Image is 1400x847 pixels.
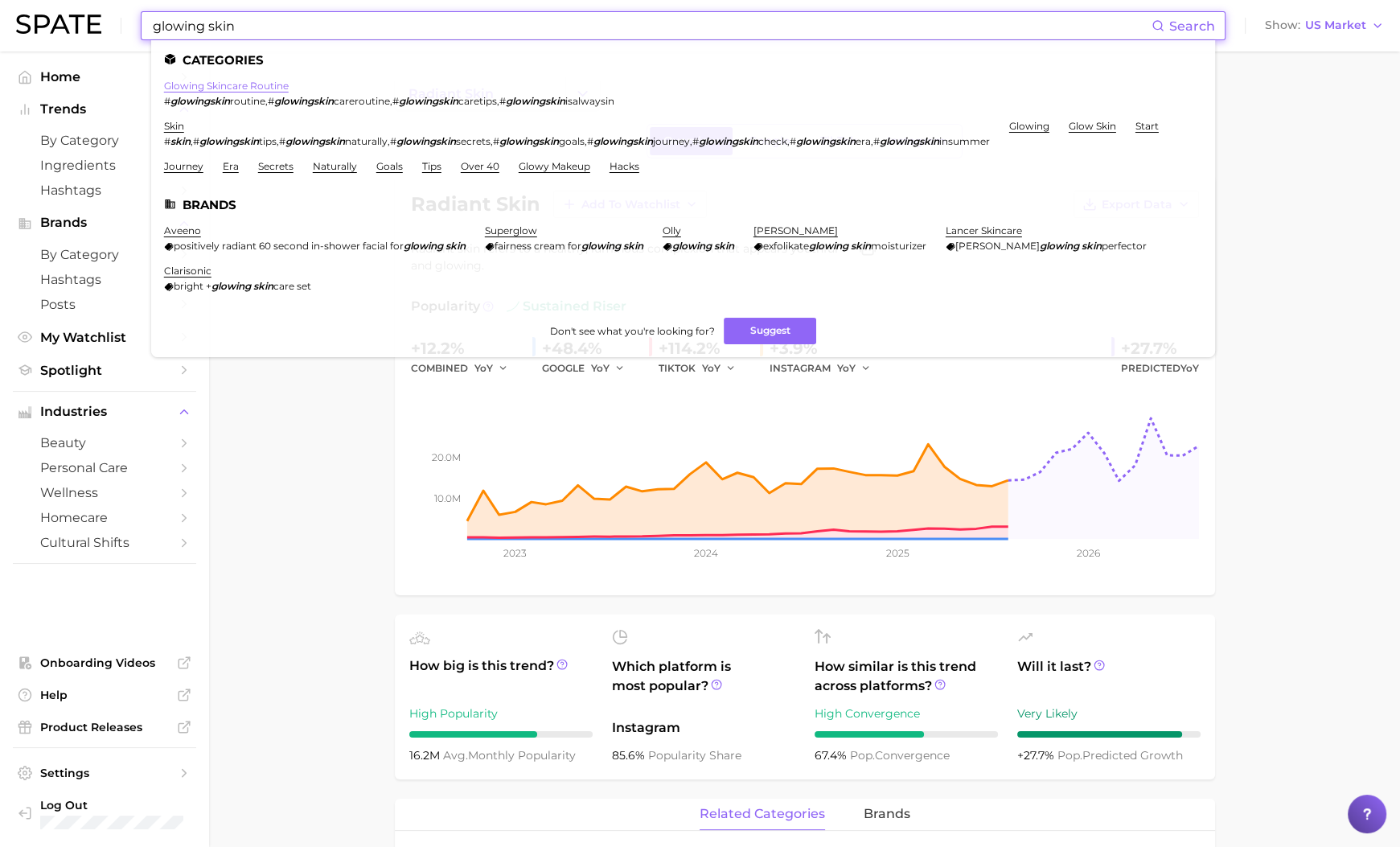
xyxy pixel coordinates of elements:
[871,240,926,252] span: moisturizer
[485,224,537,236] a: superglow
[13,683,196,707] a: Help
[946,224,1022,236] a: lancer skincare
[40,535,169,550] span: cultural shifts
[1069,120,1116,132] a: glow skin
[1009,120,1049,132] a: glowing
[815,704,998,723] div: High Convergence
[40,510,169,525] span: homecare
[1169,19,1215,34] span: Search
[692,135,699,147] span: #
[694,547,718,559] tspan: 2024
[199,135,259,147] em: glowingskin
[422,160,441,172] a: tips
[164,95,170,107] span: #
[837,359,872,378] button: YoY
[259,135,277,147] span: tips
[1082,240,1102,252] em: skin
[612,657,795,710] span: Which platform is most popular?
[164,160,203,172] a: journey
[1017,704,1201,723] div: Very Likely
[211,280,251,292] em: glowing
[659,359,747,378] div: TIKTOK
[16,14,101,34] img: SPATE
[13,153,196,178] a: Ingredients
[230,95,265,107] span: routine
[939,135,990,147] span: insummer
[1261,15,1388,36] button: ShowUS Market
[40,460,169,475] span: personal care
[443,748,576,763] span: monthly popularity
[758,135,787,147] span: check
[587,135,593,147] span: #
[409,731,593,738] div: 7 / 10
[1017,731,1201,738] div: 9 / 10
[273,280,311,292] span: care set
[1102,240,1147,252] span: perfector
[714,240,734,252] em: skin
[474,359,509,378] button: YoY
[164,80,289,92] a: glowing skincare routine
[409,656,593,696] span: How big is this trend?
[399,95,458,107] em: glowingskin
[623,240,643,252] em: skin
[559,135,585,147] span: goals
[699,135,758,147] em: glowingskin
[565,95,614,107] span: isalwaysin
[885,547,909,559] tspan: 2025
[13,430,196,455] a: beauty
[1017,657,1201,696] span: Will it last?
[770,359,882,378] div: INSTAGRAM
[13,325,196,350] a: My Watchlist
[445,240,466,252] em: skin
[151,12,1152,39] input: Search here for a brand, industry, or ingredient
[40,688,169,702] span: Help
[702,361,721,375] span: YoY
[1135,120,1159,132] a: start
[164,198,1202,212] li: Brands
[404,240,443,252] em: glowing
[493,135,499,147] span: #
[13,455,196,480] a: personal care
[700,807,825,821] span: related categories
[519,160,590,172] a: glowy makeup
[40,158,169,173] span: Ingredients
[1121,359,1199,378] span: Predicted
[40,363,169,378] span: Spotlight
[396,135,456,147] em: glowingskin
[850,748,950,763] span: convergence
[593,135,653,147] em: glowingskin
[753,224,838,236] a: [PERSON_NAME]
[873,135,880,147] span: #
[13,242,196,267] a: by Category
[313,160,357,172] a: naturally
[672,240,712,252] em: glowing
[702,359,737,378] button: YoY
[790,135,796,147] span: #
[13,505,196,530] a: homecare
[40,69,169,84] span: Home
[13,715,196,739] a: Product Releases
[40,405,169,419] span: Industries
[409,704,593,723] div: High Popularity
[174,280,211,292] span: bright +
[815,748,850,763] span: 67.4%
[13,358,196,383] a: Spotlight
[40,247,169,262] span: by Category
[253,280,273,292] em: skin
[815,731,998,738] div: 6 / 10
[1017,748,1057,763] span: +27.7%
[1265,21,1300,30] span: Show
[456,135,491,147] span: secrets
[40,133,169,148] span: by Category
[13,178,196,203] a: Hashtags
[13,651,196,675] a: Onboarding Videos
[268,95,274,107] span: #
[1057,748,1183,763] span: predicted growth
[1040,240,1079,252] em: glowing
[13,761,196,785] a: Settings
[955,240,1040,252] span: [PERSON_NAME]
[164,120,184,132] a: skin
[648,748,741,763] span: popularity share
[40,435,169,450] span: beauty
[174,240,404,252] span: positively radiant 60 second in-shower facial for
